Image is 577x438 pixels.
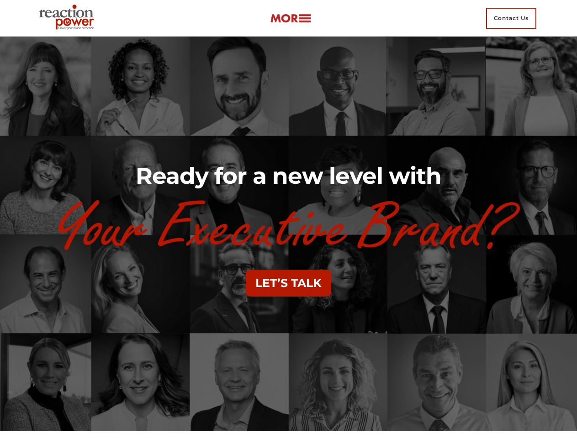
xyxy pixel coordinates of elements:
[35,2,101,35] img: Executive Branding | Personal Branding Agency
[486,8,536,29] span: Contact Us
[246,270,331,297] button: LET’S TALK
[270,13,311,24] img: more-btn.png
[35,162,542,191] h2: Ready for a new level with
